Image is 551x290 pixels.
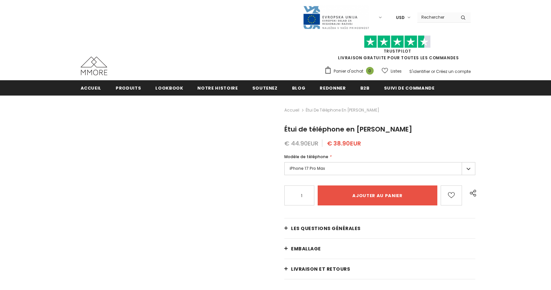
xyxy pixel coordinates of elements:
span: Accueil [81,85,102,91]
span: Panier d'achat [334,68,363,75]
a: soutenez [252,80,278,95]
span: Suivi de commande [384,85,435,91]
span: € 38.90EUR [327,139,361,147]
span: Notre histoire [197,85,238,91]
a: Notre histoire [197,80,238,95]
span: Produits [116,85,141,91]
a: EMBALLAGE [284,239,475,259]
span: B2B [360,85,370,91]
span: Listes [391,68,402,75]
a: Produits [116,80,141,95]
span: or [431,69,435,74]
a: Panier d'achat 0 [324,66,377,76]
span: Les questions générales [291,225,361,232]
span: USD [396,14,405,21]
input: Ajouter au panier [318,185,437,205]
a: Créez un compte [436,69,471,74]
span: LIVRAISON GRATUITE POUR TOUTES LES COMMANDES [324,38,471,61]
span: EMBALLAGE [291,245,321,252]
a: Blog [292,80,306,95]
a: Suivi de commande [384,80,435,95]
a: Redonner [320,80,346,95]
a: Accueil [81,80,102,95]
span: Étui de téléphone en [PERSON_NAME] [306,106,379,114]
span: Lookbook [155,85,183,91]
a: Javni Razpis [303,14,369,20]
input: Search Site [417,12,456,22]
span: 0 [366,67,374,75]
a: Accueil [284,106,299,114]
img: Cas MMORE [81,57,107,75]
span: Étui de téléphone en [PERSON_NAME] [284,125,412,134]
img: Faites confiance aux étoiles pilotes [364,35,431,48]
img: Javni Razpis [303,5,369,30]
span: Modèle de téléphone [284,154,328,159]
span: € 44.90EUR [284,139,318,147]
label: iPhone 17 Pro Max [284,162,475,175]
a: TrustPilot [384,48,411,54]
a: Listes [382,65,402,77]
span: soutenez [252,85,278,91]
span: Livraison et retours [291,266,350,272]
a: S'identifier [409,69,430,74]
a: B2B [360,80,370,95]
a: Les questions générales [284,218,475,238]
a: Livraison et retours [284,259,475,279]
span: Redonner [320,85,346,91]
span: Blog [292,85,306,91]
a: Lookbook [155,80,183,95]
